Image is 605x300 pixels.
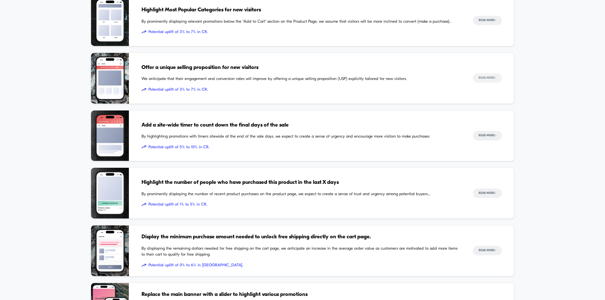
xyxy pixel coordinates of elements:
span: Potential uplift of 1% to 5% in CR. [141,201,460,208]
span: Highlight the number of people who have purchased this product in the last X days [141,178,460,187]
span: Add a site-wide timer to count down the final days of the sale [141,121,460,129]
img: We anticipate that their engagement and conversion rates will improve by offering a unique sellin... [91,53,129,104]
img: By highlighting promotions with timers sitewide at the end of the sale days, we expect to create ... [91,110,129,161]
span: By highlighting promotions with timers sitewide at the end of the sale days, we expect to create ... [141,133,460,140]
span: Potential uplift of 5% to 10% in CR. [141,144,460,150]
span: Potential uplift of 3% to 7% in CR. [141,87,460,93]
span: Replace the main banner with a slider to highlight various promotions [141,291,460,299]
span: Display the minimum purchase amount needed to unlock free shipping directly on the cart page. [141,233,460,241]
span: Offer a unique selling proposition for new visitors [141,64,460,72]
button: Read More> [473,16,502,25]
span: By prominently displaying relevant promotions below the "Add to Cart" section on the Product Page... [141,19,460,25]
span: Potential uplift of 3% to 7% in CR. [141,29,460,35]
span: By prominently displaying the number of recent product purchases on the product page, we expect t... [141,191,460,197]
span: Potential uplift of 0% to 6% in [GEOGRAPHIC_DATA]. [141,262,460,269]
img: By displaying the remaining dollars needed for free shipping on the cart page, we anticipate an i... [91,225,129,276]
button: Read More> [473,73,502,83]
button: Read More> [473,131,502,140]
button: Read More> [473,246,502,255]
span: By displaying the remaining dollars needed for free shipping on the cart page, we anticipate an i... [141,246,460,258]
span: We anticipate that their engagement and conversion rates will improve by offering a unique sellin... [141,76,460,82]
span: Highlight Most Popular Categories for new visitors [141,6,460,14]
button: Read More> [473,189,502,198]
img: By prominently displaying the number of recent product purchases on the product page, we expect t... [91,168,129,218]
